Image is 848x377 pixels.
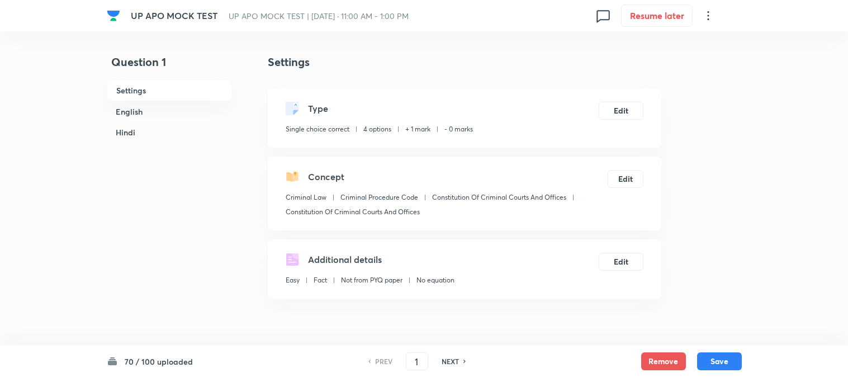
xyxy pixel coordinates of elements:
[107,79,232,101] h6: Settings
[341,275,402,285] p: Not from PYQ paper
[444,124,473,134] p: - 0 marks
[107,101,232,122] h6: English
[432,192,566,202] p: Constitution Of Criminal Courts And Offices
[405,124,430,134] p: + 1 mark
[599,102,643,120] button: Edit
[131,10,217,21] span: UP APO MOCK TEST
[286,124,349,134] p: Single choice correct
[286,102,299,115] img: questionType.svg
[107,122,232,143] h6: Hindi
[308,253,382,266] h5: Additional details
[286,192,326,202] p: Criminal Law
[314,275,327,285] p: Fact
[107,9,122,22] a: Company Logo
[363,124,391,134] p: 4 options
[375,356,392,366] h6: PREV
[268,54,661,70] h4: Settings
[286,170,299,183] img: questionConcept.svg
[286,253,299,266] img: questionDetails.svg
[107,54,232,79] h4: Question 1
[621,4,693,27] button: Resume later
[608,170,643,188] button: Edit
[107,9,120,22] img: Company Logo
[697,352,742,370] button: Save
[286,275,300,285] p: Easy
[229,11,409,21] span: UP APO MOCK TEST | [DATE] · 11:00 AM - 1:00 PM
[308,102,328,115] h5: Type
[286,207,420,217] p: Constitution Of Criminal Courts And Offices
[308,170,344,183] h5: Concept
[340,192,418,202] p: Criminal Procedure Code
[641,352,686,370] button: Remove
[599,253,643,271] button: Edit
[125,356,193,367] h6: 70 / 100 uploaded
[268,343,661,360] h4: In English
[442,356,459,366] h6: NEXT
[416,275,454,285] p: No equation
